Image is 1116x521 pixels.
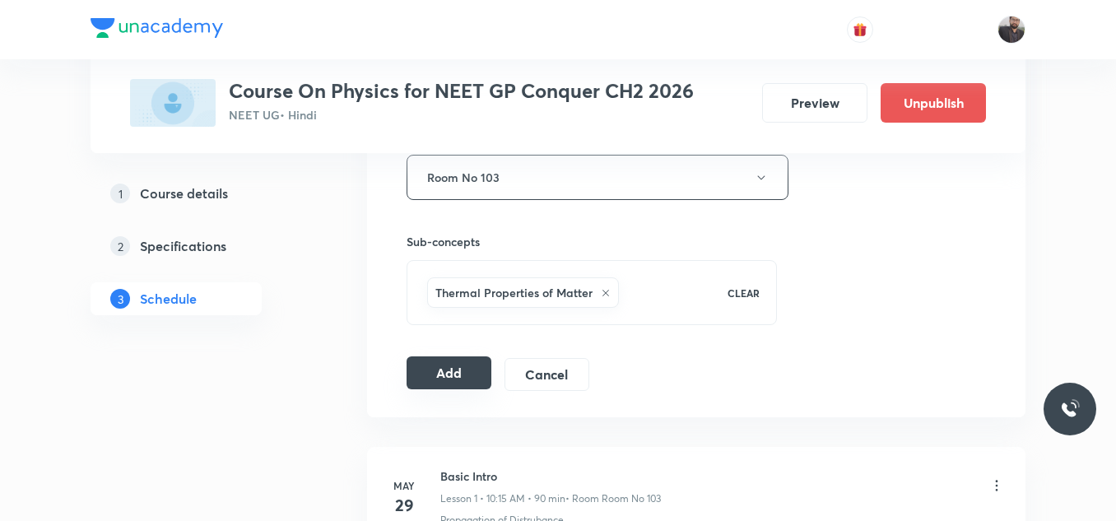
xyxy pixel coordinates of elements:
h5: Course details [140,184,228,203]
p: Lesson 1 • 10:15 AM • 90 min [440,491,565,506]
img: Vishal Choudhary [997,16,1025,44]
a: 2Specifications [91,230,314,263]
h6: May [388,478,421,493]
p: 2 [110,236,130,256]
img: avatar [853,22,867,37]
button: Room No 103 [407,155,788,200]
button: Preview [762,83,867,123]
h5: Specifications [140,236,226,256]
h5: Schedule [140,289,197,309]
p: NEET UG • Hindi [229,106,694,123]
h4: 29 [388,493,421,518]
h6: Sub-concepts [407,233,777,250]
button: Add [407,356,491,389]
img: Company Logo [91,18,223,38]
button: Cancel [505,358,589,391]
h6: Thermal Properties of Matter [435,284,593,301]
h3: Course On Physics for NEET GP Conquer CH2 2026 [229,79,694,103]
img: B4D2DAEA-D310-4B61-B279-B3930A928637_plus.png [130,79,216,127]
p: 1 [110,184,130,203]
p: 3 [110,289,130,309]
p: CLEAR [728,286,760,300]
h6: Basic Intro [440,468,661,485]
a: Company Logo [91,18,223,42]
img: ttu [1060,399,1080,419]
a: 1Course details [91,177,314,210]
button: avatar [847,16,873,43]
p: • Room Room No 103 [565,491,661,506]
button: Unpublish [881,83,986,123]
